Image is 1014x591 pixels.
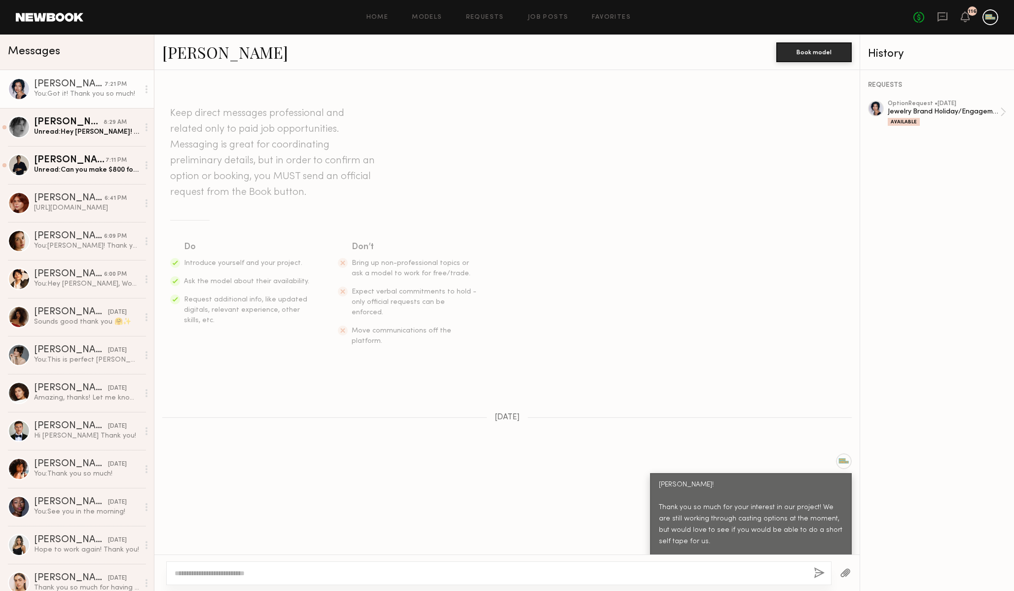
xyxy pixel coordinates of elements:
[34,469,139,479] div: You: Thank you so much!
[34,431,139,441] div: Hi [PERSON_NAME] Thank you!
[34,79,105,89] div: [PERSON_NAME]
[888,101,1006,126] a: optionRequest •[DATE]Jewelry Brand Holiday/Engagement CampaignAvailable
[105,194,127,203] div: 6:41 PM
[184,260,302,266] span: Introduce yourself and your project.
[868,48,1006,60] div: History
[34,307,108,317] div: [PERSON_NAME]
[366,14,389,21] a: Home
[528,14,569,21] a: Job Posts
[776,47,852,56] a: Book model
[105,80,127,89] div: 7:21 PM
[104,232,127,241] div: 6:09 PM
[352,240,478,254] div: Don’t
[108,498,127,507] div: [DATE]
[34,241,139,251] div: You: [PERSON_NAME]! Thank you so much for your interest in our project! We are still working thro...
[34,497,108,507] div: [PERSON_NAME]
[412,14,442,21] a: Models
[170,106,377,200] header: Keep direct messages professional and related only to paid job opportunities. Messaging is great ...
[34,545,139,554] div: Hope to work again! Thank you!
[34,393,139,403] div: Amazing, thanks! Let me know if there is anything else needed!
[592,14,631,21] a: Favorites
[888,118,920,126] div: Available
[104,270,127,279] div: 6:00 PM
[108,308,127,317] div: [DATE]
[8,46,60,57] span: Messages
[34,117,104,127] div: [PERSON_NAME]
[108,422,127,431] div: [DATE]
[34,383,108,393] div: [PERSON_NAME]
[184,240,310,254] div: Do
[34,165,139,175] div: Unread: Can you make $800 for 8 hours work?
[34,231,104,241] div: [PERSON_NAME]
[466,14,504,21] a: Requests
[34,203,139,213] div: [URL][DOMAIN_NAME]
[968,9,977,14] div: 116
[34,127,139,137] div: Unread: Hey [PERSON_NAME]! So sorry for the delay! It is looking like [DATE] I might actually not...
[108,460,127,469] div: [DATE]
[352,328,451,344] span: Move communications off the platform.
[34,317,139,327] div: Sounds good thank you 🤗✨
[108,536,127,545] div: [DATE]
[34,279,139,289] div: You: Hey [PERSON_NAME], Would you be open to a two year usage period for the listed usages?
[34,459,108,469] div: [PERSON_NAME]
[34,507,139,517] div: You: See you in the morning!
[34,89,139,99] div: You: Got it! Thank you so much!
[34,155,106,165] div: [PERSON_NAME]
[888,101,1000,107] div: option Request • [DATE]
[34,421,108,431] div: [PERSON_NAME]
[888,107,1000,116] div: Jewelry Brand Holiday/Engagement Campaign
[108,384,127,393] div: [DATE]
[184,278,309,285] span: Ask the model about their availability.
[495,413,520,422] span: [DATE]
[34,345,108,355] div: [PERSON_NAME]
[184,296,307,324] span: Request additional info, like updated digitals, relevant experience, other skills, etc.
[34,193,105,203] div: [PERSON_NAME]
[34,535,108,545] div: [PERSON_NAME]
[34,355,139,365] div: You: This is perfect [PERSON_NAME]! Thank you so much, will get back to you soon
[34,573,108,583] div: [PERSON_NAME]
[34,269,104,279] div: [PERSON_NAME]
[352,289,476,316] span: Expect verbal commitments to hold - only official requests can be enforced.
[106,156,127,165] div: 7:11 PM
[776,42,852,62] button: Book model
[108,574,127,583] div: [DATE]
[352,260,471,277] span: Bring up non-professional topics or ask a model to work for free/trade.
[162,41,288,63] a: [PERSON_NAME]
[108,346,127,355] div: [DATE]
[868,82,1006,89] div: REQUESTS
[104,118,127,127] div: 8:29 AM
